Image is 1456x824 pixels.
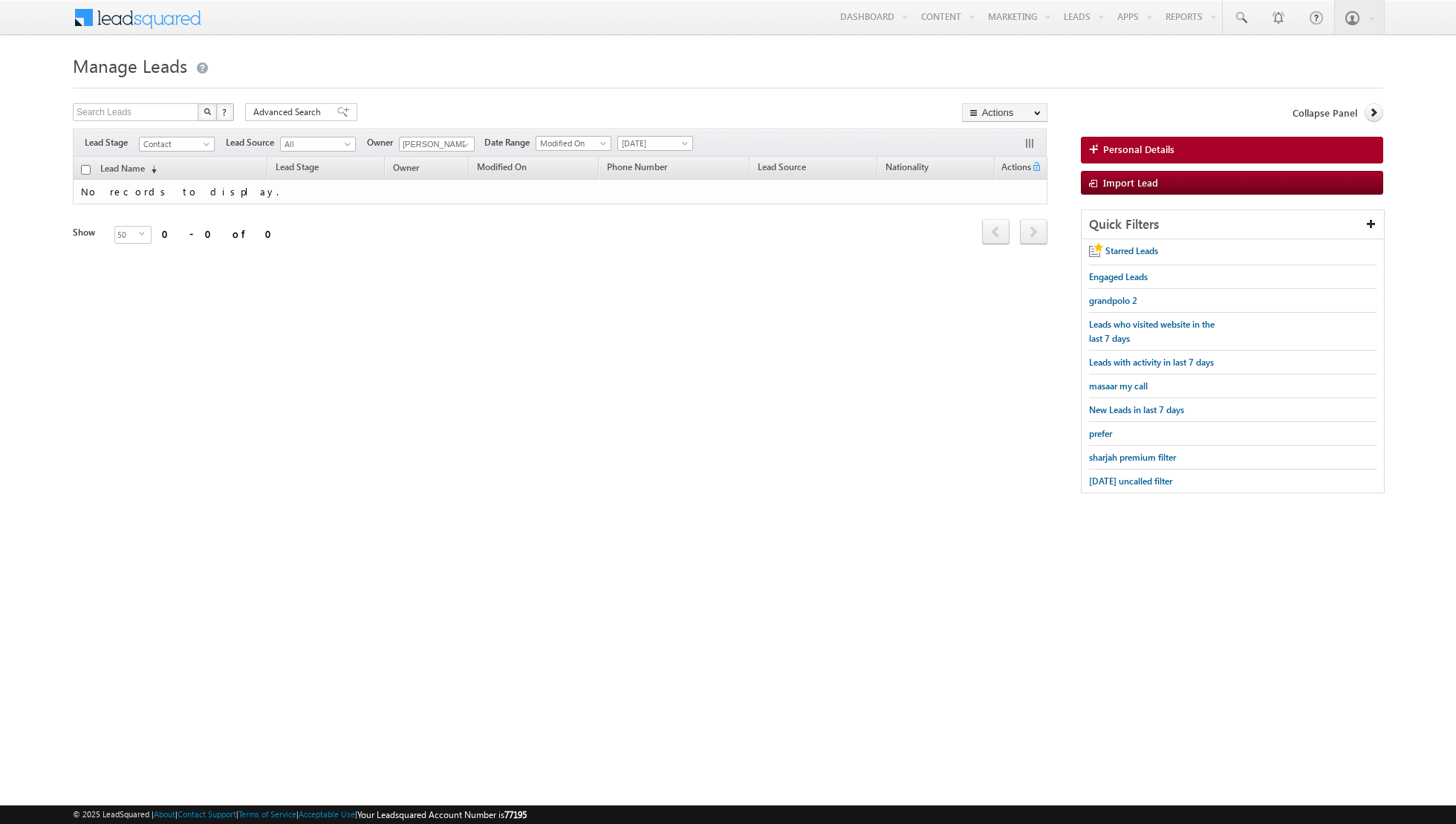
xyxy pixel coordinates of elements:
div: Quick Filters [1082,210,1384,239]
span: Nationality [885,161,929,172]
span: 50 [115,227,139,243]
span: Leads who visited website in the last 7 days [1089,319,1215,344]
span: prev [982,219,1010,244]
span: Actions [995,159,1031,178]
span: Modified On [536,137,607,150]
a: Show All Items [455,137,473,152]
div: 0 - 0 of 0 [162,225,281,242]
a: Personal Details [1081,137,1383,163]
span: select [139,230,151,237]
span: 77195 [504,809,527,820]
a: Lead Stage [268,159,326,178]
a: About [154,809,175,819]
span: [DATE] uncalled filter [1089,476,1172,487]
span: Lead Stage [85,136,139,149]
span: Owner [393,162,419,173]
span: All [281,137,351,151]
a: Contact [139,137,215,152]
span: Import Lead [1103,176,1158,189]
span: Personal Details [1103,143,1174,156]
img: Search [204,108,211,115]
a: Lead Source [750,159,813,178]
input: Check all records [81,165,91,175]
span: Manage Leads [73,53,187,77]
span: Leads with activity in last 7 days [1089,357,1214,368]
button: Actions [962,103,1047,122]
span: Lead Source [226,136,280,149]
a: Phone Number [599,159,675,178]
span: Your Leadsquared Account Number is [357,809,527,820]
span: ? [222,106,229,118]
span: © 2025 LeadSquared | | | | | [73,808,527,822]
span: Modified On [477,161,527,172]
span: Starred Leads [1105,245,1158,256]
span: New Leads in last 7 days [1089,404,1184,415]
span: Lead Stage [276,161,319,172]
a: Modified On [536,136,611,151]
td: No records to display. [73,180,1047,204]
span: Collapse Panel [1293,106,1357,120]
span: Owner [367,136,399,149]
span: [DATE] [618,137,689,150]
input: Type to Search [399,137,475,152]
span: Lead Source [758,161,806,172]
a: Contact Support [178,809,236,819]
span: (sorted descending) [145,163,157,175]
span: Date Range [484,136,536,149]
a: next [1020,221,1047,244]
span: Engaged Leads [1089,271,1148,282]
a: prev [982,221,1010,244]
a: Lead Name(sorted descending) [93,160,164,179]
a: All [280,137,356,152]
a: [DATE] [617,136,693,151]
a: Nationality [878,159,936,178]
span: Advanced Search [253,106,325,119]
a: Acceptable Use [299,809,355,819]
span: masaar my call [1089,380,1148,392]
span: Phone Number [607,161,667,172]
span: Contact [140,137,210,151]
span: grandpolo 2 [1089,295,1137,306]
span: sharjah premium filter [1089,452,1176,463]
span: next [1020,219,1047,244]
button: ? [216,103,234,121]
a: Modified On [469,159,534,178]
div: Show [73,226,103,239]
a: Terms of Service [238,809,296,819]
span: prefer [1089,428,1112,439]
